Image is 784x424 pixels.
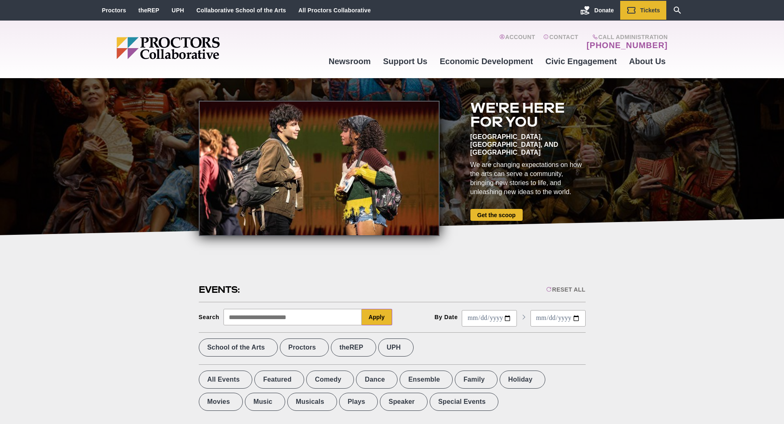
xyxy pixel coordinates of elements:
[500,371,545,389] label: Holiday
[199,338,278,357] label: School of the Arts
[339,393,378,411] label: Plays
[245,393,285,411] label: Music
[102,7,126,14] a: Proctors
[620,1,666,20] a: Tickets
[623,50,672,72] a: About Us
[196,7,286,14] a: Collaborative School of the Arts
[378,338,414,357] label: UPH
[435,314,458,320] div: By Date
[499,34,535,50] a: Account
[470,160,586,197] div: We are changing expectations on how the arts can serve a community, bringing new stories to life,...
[306,371,354,389] label: Comedy
[199,371,253,389] label: All Events
[455,371,498,389] label: Family
[280,338,329,357] label: Proctors
[298,7,371,14] a: All Proctors Collaborative
[470,133,586,156] div: [GEOGRAPHIC_DATA], [GEOGRAPHIC_DATA], and [GEOGRAPHIC_DATA]
[331,338,376,357] label: theREP
[434,50,540,72] a: Economic Development
[362,309,392,325] button: Apply
[584,34,668,40] span: Call Administration
[430,393,498,411] label: Special Events
[199,393,243,411] label: Movies
[322,50,377,72] a: Newsroom
[199,283,241,296] h2: Events:
[574,1,620,20] a: Donate
[546,286,585,293] div: Reset All
[543,34,578,50] a: Contact
[254,371,304,389] label: Featured
[400,371,453,389] label: Ensemble
[539,50,623,72] a: Civic Engagement
[380,393,427,411] label: Speaker
[356,371,398,389] label: Dance
[586,40,668,50] a: [PHONE_NUMBER]
[666,1,689,20] a: Search
[287,393,337,411] label: Musicals
[138,7,159,14] a: theREP
[172,7,184,14] a: UPH
[377,50,434,72] a: Support Us
[594,7,614,14] span: Donate
[470,101,586,129] h2: We're here for you
[470,209,523,221] a: Get the scoop
[116,37,283,59] img: Proctors logo
[199,314,220,320] div: Search
[640,7,660,14] span: Tickets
